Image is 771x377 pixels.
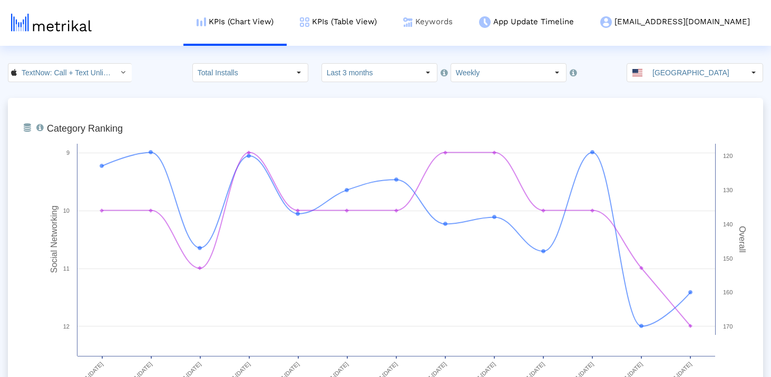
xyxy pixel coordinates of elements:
[419,64,437,82] div: Select
[63,265,70,272] text: 11
[66,150,70,156] text: 9
[290,64,308,82] div: Select
[114,64,132,82] div: Select
[63,207,70,214] text: 10
[723,289,733,295] text: 160
[600,16,612,28] img: my-account-menu-icon.png
[745,64,763,82] div: Select
[479,16,491,28] img: app-update-menu-icon.png
[403,17,413,27] img: keywords.png
[723,221,733,227] text: 140
[738,226,747,253] tspan: Overall
[197,17,206,26] img: kpi-chart-menu-icon.png
[723,187,733,193] text: 130
[63,323,70,330] text: 12
[548,64,566,82] div: Select
[47,123,123,134] tspan: Category Ranking
[723,153,733,159] text: 120
[723,255,733,262] text: 150
[723,323,733,330] text: 170
[300,17,309,27] img: kpi-table-menu-icon.png
[11,14,92,32] img: metrical-logo-light.png
[50,205,58,273] tspan: Social Networking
